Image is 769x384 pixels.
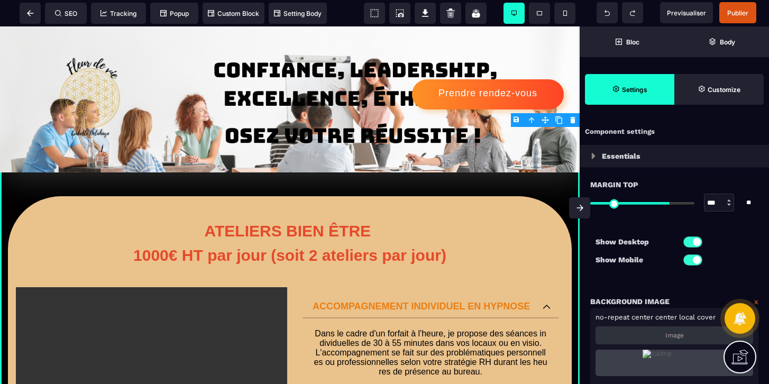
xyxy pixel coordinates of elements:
[412,53,564,83] button: Prendre rendez-vous
[631,313,677,321] span: center center
[208,10,259,17] span: Custom Block
[665,332,684,339] p: Image
[580,26,674,57] span: Open Blocks
[590,295,670,308] p: Background Image
[622,86,647,94] strong: Settings
[55,10,77,17] span: SEO
[310,275,532,286] p: ACCOMPAGNEMENT INDIVIDUEL EN HYPNOSE
[674,26,769,57] span: Open Layer Manager
[660,2,713,23] span: Preview
[590,178,638,191] span: Margin Top
[679,313,695,321] span: local
[708,86,740,94] strong: Customize
[585,74,674,105] span: Settings
[727,9,748,17] span: Publier
[643,350,706,376] img: loading
[591,153,596,159] img: loading
[720,38,735,46] strong: Body
[697,313,716,321] span: cover
[667,9,706,17] span: Previsualiser
[274,10,322,17] span: Setting Body
[596,313,629,321] span: no-repeat
[364,3,385,24] span: View components
[389,3,410,24] span: Screenshot
[133,196,446,237] b: ATELIERS BIEN ÊTRE 1000€ HT par jour (soit 2 ateliers par jour)
[602,150,640,162] p: Essentials
[100,10,136,17] span: Tracking
[674,74,764,105] span: Open Style Manager
[754,295,758,308] a: x
[160,10,189,17] span: Popup
[596,253,674,266] p: Show Mobile
[580,122,769,142] div: Component settings
[596,235,674,248] p: Show Desktop
[626,38,639,46] strong: Bloc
